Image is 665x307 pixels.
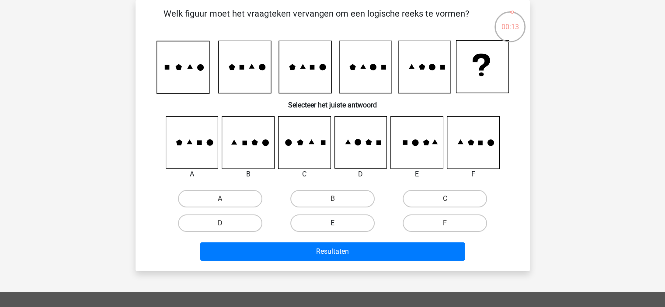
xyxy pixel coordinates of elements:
label: E [290,214,375,232]
div: B [215,169,281,179]
h6: Selecteer het juiste antwoord [150,94,516,109]
div: C [272,169,338,179]
p: Welk figuur moet het vraagteken vervangen om een logische reeks te vormen? [150,7,483,33]
div: E [384,169,450,179]
label: A [178,190,262,207]
div: F [440,169,506,179]
label: F [403,214,487,232]
div: A [159,169,225,179]
label: C [403,190,487,207]
button: Resultaten [200,242,465,261]
label: B [290,190,375,207]
div: D [328,169,394,179]
label: D [178,214,262,232]
div: 00:13 [494,10,526,32]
